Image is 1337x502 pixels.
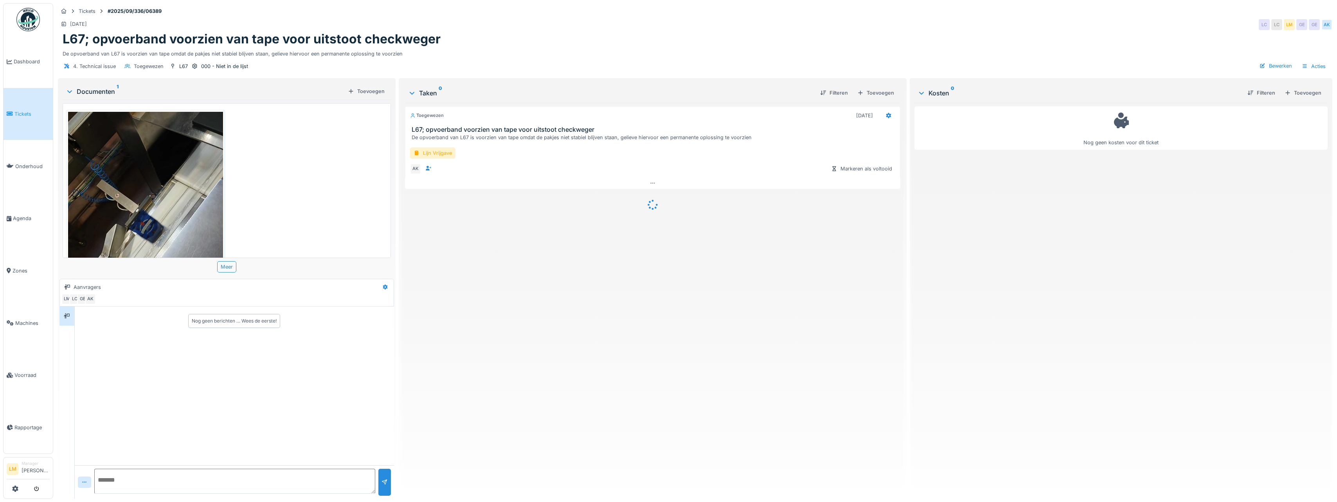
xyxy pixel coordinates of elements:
a: Zones [4,245,53,297]
sup: 1 [117,87,119,96]
div: Toevoegen [345,86,388,97]
span: Rapportage [14,424,50,431]
a: Agenda [4,192,53,245]
div: LM [61,294,72,305]
span: Onderhoud [15,163,50,170]
div: Meer [217,261,236,273]
div: Toevoegen [1281,88,1324,98]
span: Zones [13,267,50,274]
div: AK [85,294,96,305]
a: Rapportage [4,402,53,454]
span: Tickets [14,110,50,118]
span: Voorraad [14,371,50,379]
sup: 0 [951,88,954,98]
div: De opvoerband van L67 is voorzien van tape omdat de pakjes niet stabiel blijven staan, gelieve hi... [412,134,897,141]
div: AK [1321,19,1332,30]
div: 000 - Niet in de lijst [201,63,248,70]
div: Filteren [817,88,851,98]
div: GE [77,294,88,305]
div: Documenten [66,87,345,96]
div: [DATE] [856,112,873,119]
a: Voorraad [4,349,53,402]
a: LM Manager[PERSON_NAME] [7,461,50,479]
a: Machines [4,297,53,349]
div: AK [410,163,421,174]
div: LC [1271,19,1282,30]
h1: L67; opvoerband voorzien van tape voor uitstoot checkweger [63,32,441,47]
div: Toegewezen [410,112,444,119]
strong: #2025/09/336/06389 [104,7,165,15]
div: 4. Technical issue [73,63,116,70]
sup: 0 [439,88,442,98]
img: Badge_color-CXgf-gQk.svg [16,8,40,31]
div: L67 [179,63,188,70]
div: Bewerken [1256,61,1295,71]
div: Toevoegen [854,88,897,98]
img: 40fv3tttj72j3osnznom6vocaq61 [68,112,223,318]
div: LM [1284,19,1295,30]
span: Agenda [13,215,50,222]
div: Aanvragers [74,283,101,291]
li: [PERSON_NAME] [22,461,50,477]
h3: L67; opvoerband voorzien van tape voor uitstoot checkweger [412,126,897,133]
div: Nog geen berichten … Wees de eerste! [192,317,277,325]
div: [DATE] [70,20,87,28]
div: LC [69,294,80,305]
div: Toegewezen [134,63,164,70]
span: Dashboard [14,58,50,65]
div: LC [1259,19,1270,30]
div: Acties [1298,61,1329,72]
div: Taken [408,88,814,98]
a: Tickets [4,88,53,140]
div: Markeren als voltooid [828,163,895,174]
a: Onderhoud [4,140,53,192]
div: De opvoerband van L67 is voorzien van tape omdat de pakjes niet stabiel blijven staan, gelieve hi... [63,47,1328,57]
div: Tickets [79,7,95,15]
div: Nog geen kosten voor dit ticket [920,110,1323,146]
li: LM [7,463,18,475]
div: Manager [22,461,50,466]
a: Dashboard [4,36,53,88]
div: Lijn Vrijgave [410,147,455,159]
div: Filteren [1244,88,1278,98]
div: GE [1296,19,1307,30]
div: GE [1309,19,1320,30]
span: Machines [15,319,50,327]
div: Kosten [918,88,1241,98]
